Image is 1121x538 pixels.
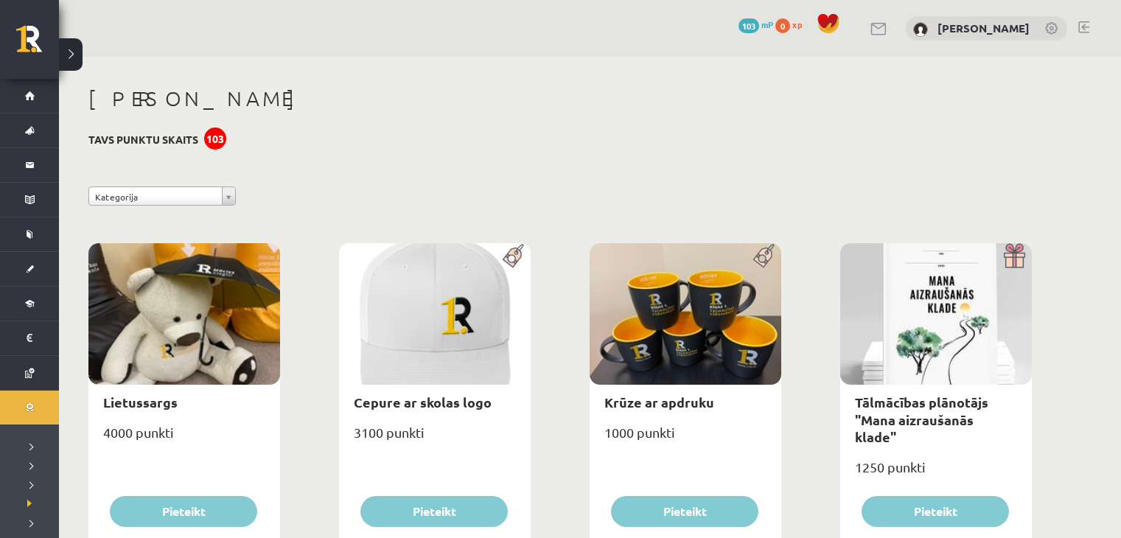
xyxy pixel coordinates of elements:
[775,18,809,30] a: 0 xp
[88,133,198,146] h3: Tavs punktu skaits
[604,394,714,411] a: Krūze ar apdruku
[862,496,1009,527] button: Pieteikt
[937,21,1030,35] a: [PERSON_NAME]
[999,243,1032,268] img: Dāvana ar pārsteigumu
[354,394,492,411] a: Cepure ar skolas logo
[738,18,759,33] span: 103
[840,455,1032,492] div: 1250 punkti
[497,243,531,268] img: Populāra prece
[339,420,531,457] div: 3100 punkti
[88,186,236,206] a: Kategorija
[913,22,928,37] img: Roberts Pūliņš
[792,18,802,30] span: xp
[110,496,257,527] button: Pieteikt
[88,420,280,457] div: 4000 punkti
[748,243,781,268] img: Populāra prece
[611,496,758,527] button: Pieteikt
[738,18,773,30] a: 103 mP
[204,127,226,150] div: 103
[16,26,59,63] a: Rīgas 1. Tālmācības vidusskola
[95,187,216,206] span: Kategorija
[590,420,781,457] div: 1000 punkti
[103,394,178,411] a: Lietussargs
[360,496,508,527] button: Pieteikt
[88,86,1032,111] h1: [PERSON_NAME]
[775,18,790,33] span: 0
[761,18,773,30] span: mP
[855,394,988,445] a: Tālmācības plānotājs "Mana aizraušanās klade"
